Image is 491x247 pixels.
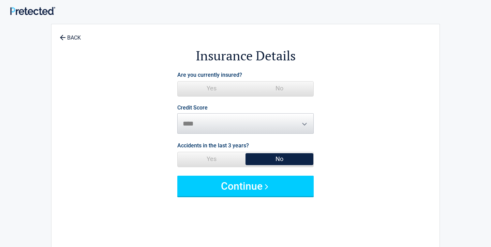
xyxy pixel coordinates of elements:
[177,141,249,150] label: Accidents in the last 3 years?
[177,176,314,196] button: Continue
[177,70,242,79] label: Are you currently insured?
[178,152,245,166] span: Yes
[178,82,245,95] span: Yes
[177,105,208,111] label: Credit Score
[245,152,313,166] span: No
[58,29,82,41] a: BACK
[89,47,402,64] h2: Insurance Details
[245,82,313,95] span: No
[10,7,55,15] img: Main Logo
